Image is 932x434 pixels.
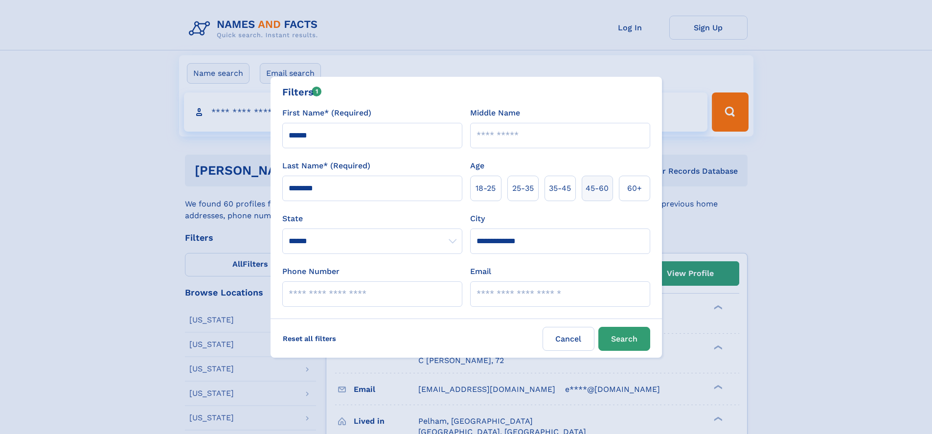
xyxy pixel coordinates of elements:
[476,183,496,194] span: 18‑25
[512,183,534,194] span: 25‑35
[586,183,609,194] span: 45‑60
[470,213,485,225] label: City
[470,160,484,172] label: Age
[470,107,520,119] label: Middle Name
[282,85,322,99] div: Filters
[549,183,571,194] span: 35‑45
[543,327,594,351] label: Cancel
[598,327,650,351] button: Search
[276,327,342,350] label: Reset all filters
[282,266,340,277] label: Phone Number
[282,107,371,119] label: First Name* (Required)
[282,213,462,225] label: State
[282,160,370,172] label: Last Name* (Required)
[627,183,642,194] span: 60+
[470,266,491,277] label: Email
